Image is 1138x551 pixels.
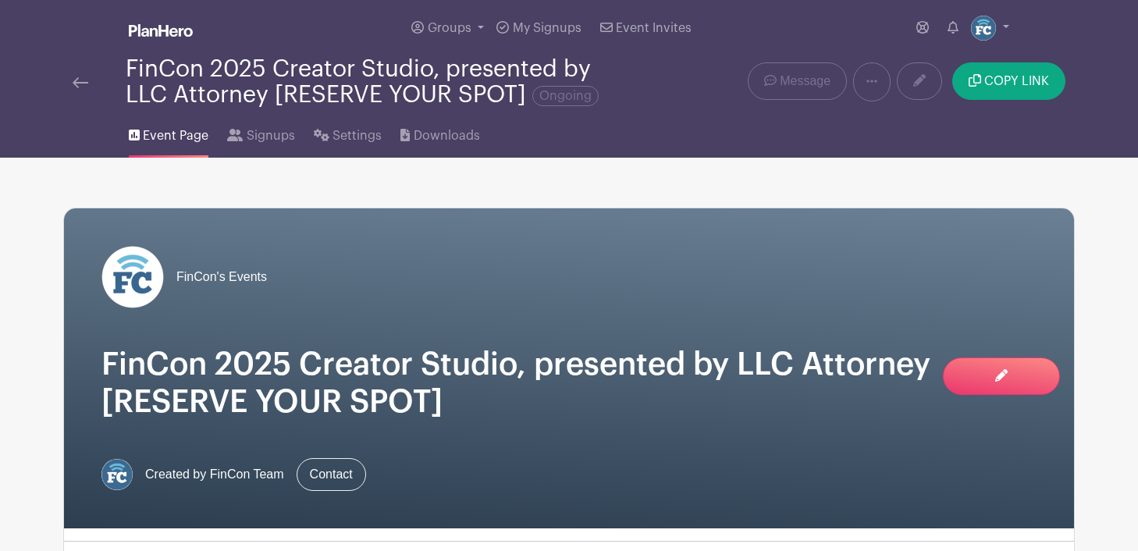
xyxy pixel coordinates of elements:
[513,22,581,34] span: My Signups
[145,465,284,484] span: Created by FinCon Team
[176,268,267,286] span: FinCon's Events
[616,22,692,34] span: Event Invites
[227,108,294,158] a: Signups
[984,75,1049,87] span: COPY LINK
[400,108,479,158] a: Downloads
[73,77,88,88] img: back-arrow-29a5d9b10d5bd6ae65dc969a981735edf675c4d7a1fe02e03b50dbd4ba3cdb55.svg
[414,126,480,145] span: Downloads
[247,126,295,145] span: Signups
[748,62,847,100] a: Message
[428,22,471,34] span: Groups
[101,246,164,308] img: FC%20circle_white.png
[129,24,193,37] img: logo_white-6c42ec7e38ccf1d336a20a19083b03d10ae64f83f12c07503d8b9e83406b4c7d.svg
[126,56,631,108] div: FinCon 2025 Creator Studio, presented by LLC Attorney [RESERVE YOUR SPOT]
[129,108,208,158] a: Event Page
[101,346,1037,421] h1: FinCon 2025 Creator Studio, presented by LLC Attorney [RESERVE YOUR SPOT]
[780,72,830,91] span: Message
[297,458,366,491] a: Contact
[314,108,382,158] a: Settings
[101,459,133,490] img: FC%20circle.png
[333,126,382,145] span: Settings
[143,126,208,145] span: Event Page
[952,62,1065,100] button: COPY LINK
[971,16,996,41] img: FC%20circle.png
[532,86,599,106] span: Ongoing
